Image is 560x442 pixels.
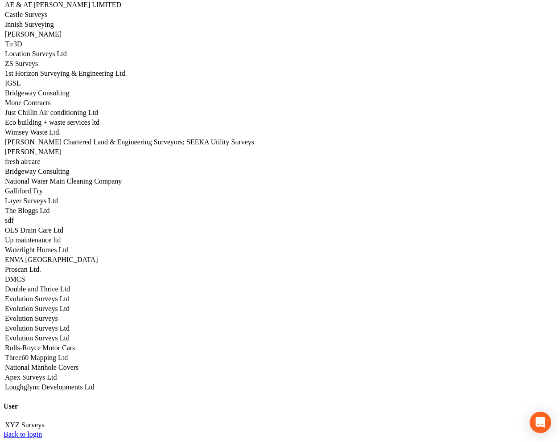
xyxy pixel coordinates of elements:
a: Mone Contracts [5,99,51,106]
a: Bridgeway Consulting [5,89,69,97]
a: Just Chillin Air conditioning Ltd [5,109,98,116]
a: Double and Thrice Ltd [5,285,70,293]
a: IGSL [5,79,21,87]
a: ZS Surveys [5,60,38,67]
a: National Water Main Cleaning Company [5,177,122,185]
a: fresh aircare [5,158,41,165]
h4: User [4,402,556,410]
a: DMCS [5,275,25,283]
a: Waterlight Homes Ltd [5,246,69,254]
a: [PERSON_NAME] [5,148,62,156]
a: Layer Surveys Ltd [5,197,58,205]
a: [PERSON_NAME] Chartered Land & Engineering Surveyors; SEEKA Utility Surveys [5,138,254,146]
a: Evolution Surveys [5,315,58,322]
a: Evolution Surveys Ltd [5,295,70,303]
a: Wimsey Waste Ltd. [5,128,61,136]
a: Up maintenance ltd [5,236,61,244]
a: sdf [5,217,14,224]
a: Evolution Surveys Ltd [5,305,70,312]
a: Castle Surveys [5,11,48,18]
a: OLS Drain Care Ltd [5,226,63,234]
a: AE & AT [PERSON_NAME] LIMITED [5,1,121,8]
div: Open Intercom Messenger [530,412,551,433]
a: Back to login [4,430,42,438]
a: Evolution Surveys Ltd [5,334,70,342]
a: XYZ Surveys [5,421,44,429]
a: Apex Surveys Ltd [5,373,57,381]
a: Proscan Ltd. [5,266,41,273]
a: Location Surveys Ltd [5,50,67,57]
a: Tir3D [5,40,22,48]
a: Three60 Mapping Ltd [5,354,68,361]
a: ENVA [GEOGRAPHIC_DATA] [5,256,98,263]
a: Evolution Surveys Ltd [5,324,70,332]
a: Innish Surveying [5,20,54,28]
a: [PERSON_NAME] [5,30,62,38]
a: Eco building + waste services ltd [5,119,99,126]
a: Galliford Try [5,187,43,195]
a: The Bloggs Ltd [5,207,49,214]
a: Loughglynn Developments Ltd [5,383,95,391]
a: 1st Horizon Surveying & Engineering Ltd. [5,70,127,77]
a: Rolls-Royce Motor Cars [5,344,75,352]
a: Bridgeway Consulting [5,168,69,175]
a: National Manhole Covers [5,364,78,371]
